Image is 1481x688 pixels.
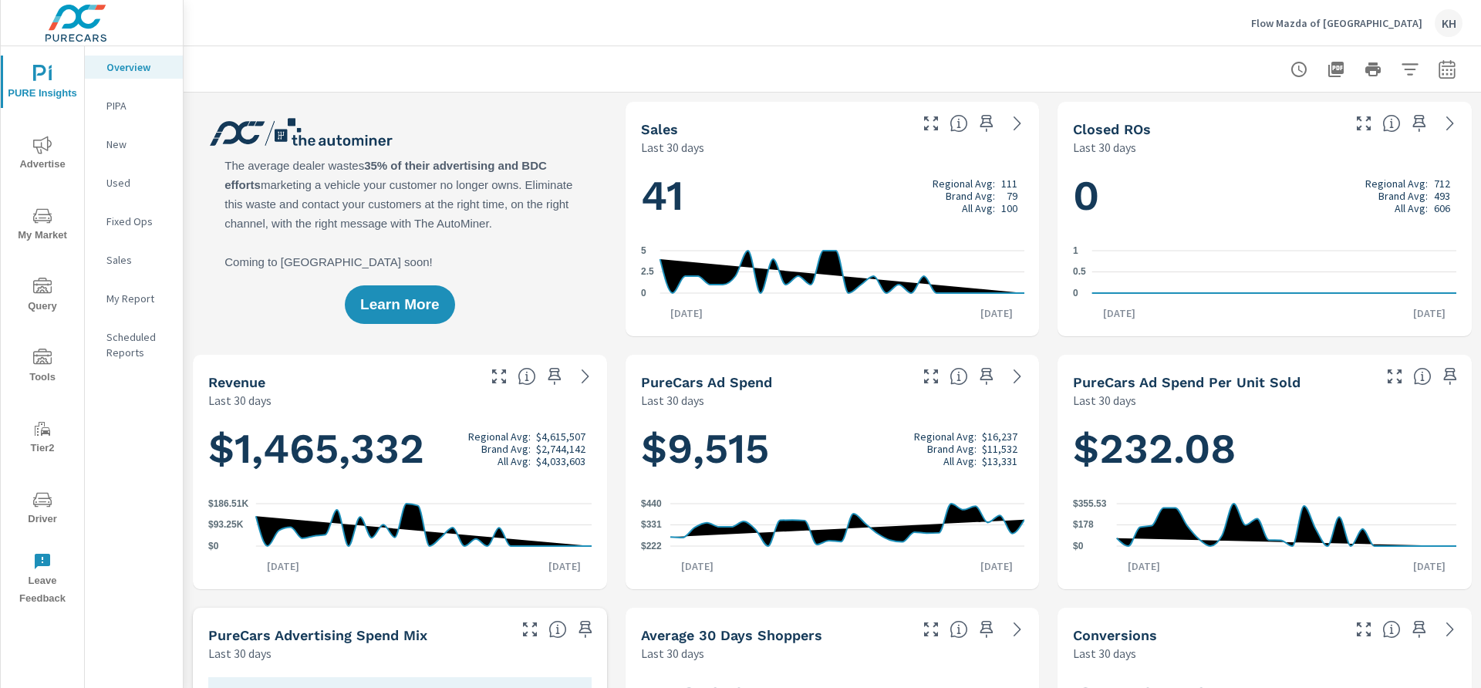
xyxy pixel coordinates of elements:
p: 100 [1001,202,1017,214]
p: PIPA [106,98,170,113]
p: 493 [1434,190,1450,202]
span: My Market [5,207,79,245]
span: Save this to your personalized report [974,111,999,136]
span: Query [5,278,79,315]
p: $4,615,507 [536,430,585,443]
text: $186.51K [208,498,248,509]
p: [DATE] [256,558,310,574]
p: All Avg: [962,202,995,214]
p: $4,033,603 [536,455,585,467]
p: [DATE] [970,305,1024,321]
h1: 0 [1073,170,1456,222]
a: See more details in report [1005,617,1030,642]
text: 1 [1073,245,1078,256]
h5: Closed ROs [1073,121,1151,137]
div: New [85,133,183,156]
p: Regional Avg: [933,177,995,190]
div: PIPA [85,94,183,117]
h1: 41 [641,170,1024,222]
text: 0 [1073,288,1078,298]
div: Used [85,171,183,194]
h5: PureCars Advertising Spend Mix [208,627,427,643]
button: Print Report [1358,54,1388,85]
h1: $9,515 [641,423,1024,475]
text: $0 [208,541,219,551]
p: [DATE] [970,558,1024,574]
text: 5 [641,245,646,256]
span: PURE Insights [5,65,79,103]
button: Make Fullscreen [919,111,943,136]
div: nav menu [1,46,84,614]
button: Make Fullscreen [1351,617,1376,642]
span: A rolling 30 day total of daily Shoppers on the dealership website, averaged over the selected da... [950,620,968,639]
p: New [106,137,170,152]
button: Make Fullscreen [487,364,511,389]
button: "Export Report to PDF" [1321,54,1351,85]
div: Scheduled Reports [85,325,183,364]
a: See more details in report [1438,617,1462,642]
div: Fixed Ops [85,210,183,233]
p: $13,331 [982,455,1017,467]
div: KH [1435,9,1462,37]
p: Last 30 days [641,138,704,157]
span: Save this to your personalized report [1407,617,1432,642]
p: Regional Avg: [914,430,977,443]
h5: PureCars Ad Spend Per Unit Sold [1073,374,1301,390]
p: Brand Avg: [481,443,531,455]
p: [DATE] [1402,558,1456,574]
h1: $1,465,332 [208,423,592,475]
p: $16,237 [982,430,1017,443]
button: Make Fullscreen [919,364,943,389]
span: Advertise [5,136,79,174]
a: See more details in report [1438,111,1462,136]
button: Apply Filters [1395,54,1425,85]
p: Last 30 days [641,644,704,663]
text: $440 [641,498,662,509]
span: Number of Repair Orders Closed by the selected dealership group over the selected time range. [So... [1382,114,1401,133]
a: See more details in report [1005,364,1030,389]
p: [DATE] [660,305,714,321]
p: Regional Avg: [1365,177,1428,190]
p: Last 30 days [208,644,272,663]
span: Driver [5,491,79,528]
p: Fixed Ops [106,214,170,229]
button: Make Fullscreen [919,617,943,642]
span: Tools [5,349,79,386]
span: Save this to your personalized report [974,617,999,642]
p: Sales [106,252,170,268]
p: [DATE] [1092,305,1146,321]
div: Sales [85,248,183,271]
p: My Report [106,291,170,306]
h5: Sales [641,121,678,137]
p: Last 30 days [1073,391,1136,410]
p: [DATE] [670,558,724,574]
span: Save this to your personalized report [542,364,567,389]
p: Used [106,175,170,191]
text: $0 [1073,541,1084,551]
text: $222 [641,541,662,551]
span: Leave Feedback [5,552,79,608]
span: Learn More [360,298,439,312]
span: Save this to your personalized report [1438,364,1462,389]
button: Make Fullscreen [518,617,542,642]
text: 2.5 [641,267,654,278]
text: $93.25K [208,520,244,531]
p: 79 [1007,190,1017,202]
p: Brand Avg: [927,443,977,455]
span: Average cost of advertising per each vehicle sold at the dealer over the selected date range. The... [1413,367,1432,386]
span: Save this to your personalized report [974,364,999,389]
button: Learn More [345,285,454,324]
button: Make Fullscreen [1382,364,1407,389]
p: 111 [1001,177,1017,190]
h5: Conversions [1073,627,1157,643]
p: Last 30 days [1073,138,1136,157]
span: Save this to your personalized report [573,617,598,642]
p: [DATE] [538,558,592,574]
p: Scheduled Reports [106,329,170,360]
p: Regional Avg: [468,430,531,443]
p: All Avg: [498,455,531,467]
div: My Report [85,287,183,310]
text: $331 [641,519,662,530]
h5: PureCars Ad Spend [641,374,772,390]
span: The number of dealer-specified goals completed by a visitor. [Source: This data is provided by th... [1382,620,1401,639]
